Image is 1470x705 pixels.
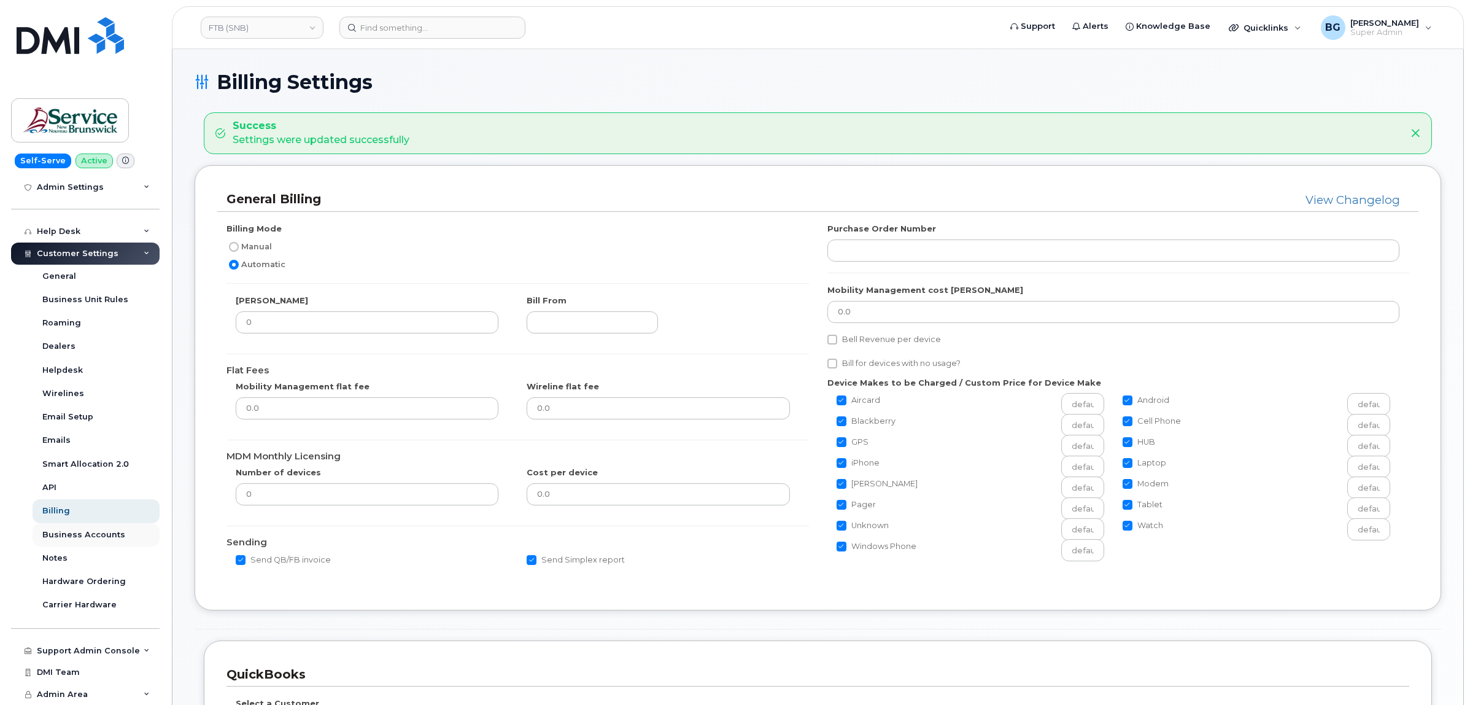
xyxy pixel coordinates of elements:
[226,240,272,254] label: Manual
[527,553,625,567] label: Send Simplex report
[226,451,809,462] h4: MDM Monthly Licensing
[1347,518,1390,540] input: Watch
[827,335,837,345] input: Bell Revenue per device
[1347,497,1390,520] input: Tablet
[1123,500,1132,510] input: Tablet
[226,191,903,208] h3: General Billing
[1123,437,1132,447] input: HUB
[1347,414,1390,436] input: Cell Phone
[1347,477,1390,499] input: Modem
[837,542,846,551] input: Windows Phone
[1347,456,1390,478] input: Laptop
[1061,518,1104,540] input: Unknown
[1061,477,1104,499] input: [PERSON_NAME]
[1061,539,1104,561] input: Windows Phone
[233,119,409,133] strong: Success
[1061,414,1104,436] input: Blackberry
[229,242,239,252] input: Manual
[1123,518,1163,533] label: Watch
[226,537,809,548] h4: Sending
[527,295,567,306] label: Bill From
[1347,435,1390,457] input: HUB
[236,295,308,306] label: [PERSON_NAME]
[837,500,846,510] input: Pager
[527,381,599,392] label: Wireline flat fee
[837,458,846,468] input: iPhone
[1123,414,1181,429] label: Cell Phone
[1061,456,1104,478] input: iPhone
[1123,435,1155,450] label: HUB
[837,477,918,491] label: [PERSON_NAME]
[226,365,809,376] h4: Flat Fees
[236,553,331,567] label: Send QB/FB invoice
[226,257,285,272] label: Automatic
[226,666,1400,683] h3: QuickBooks
[226,223,282,235] label: Billing Mode
[837,497,876,512] label: Pager
[1123,456,1166,470] label: Laptop
[236,555,246,565] input: Send QB/FB invoice
[195,71,1441,93] h1: Billing Settings
[837,521,846,531] input: Unknown
[837,416,846,426] input: Blackberry
[837,539,916,554] label: Windows Phone
[837,393,880,408] label: Aircard
[837,435,868,450] label: GPS
[1123,497,1162,512] label: Tablet
[1061,393,1104,415] input: Aircard
[1347,393,1390,415] input: Android
[1123,416,1132,426] input: Cell Phone
[837,395,846,405] input: Aircard
[837,479,846,489] input: [PERSON_NAME]
[1306,193,1400,207] a: View Changelog
[1123,395,1132,405] input: Android
[233,119,409,147] div: Settings were updated successfully
[229,260,239,270] input: Automatic
[827,223,936,235] label: Purchase Order Number
[827,356,961,371] label: Bill for devices with no usage?
[827,332,941,347] label: Bell Revenue per device
[827,284,1023,296] label: Mobility Management cost [PERSON_NAME]
[837,518,889,533] label: Unknown
[1123,479,1132,489] input: Modem
[1123,458,1132,468] input: Laptop
[1123,521,1132,531] input: Watch
[527,555,536,565] input: Send Simplex report
[236,381,369,392] label: Mobility Management flat fee
[1061,435,1104,457] input: GPS
[837,456,880,470] label: iPhone
[1123,477,1169,491] label: Modem
[827,377,1101,389] label: Device Makes to be Charged / Custom Price for Device Make
[236,467,321,478] label: Number of devices
[1123,393,1169,408] label: Android
[527,467,598,478] label: Cost per device
[827,359,837,368] input: Bill for devices with no usage?
[1061,497,1104,520] input: Pager
[837,414,896,429] label: Blackberry
[837,437,846,447] input: GPS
